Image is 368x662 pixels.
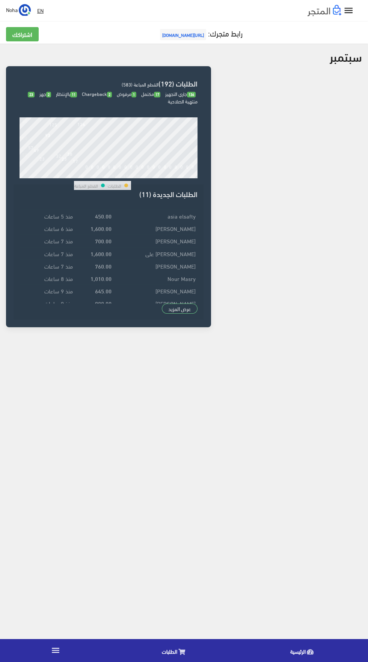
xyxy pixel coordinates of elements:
a: EN [34,4,47,17]
div: 8 [68,173,71,178]
div: 4 [46,173,49,178]
span: مكتمل [141,89,161,98]
i:  [343,5,354,16]
td: منذ 5 ساعات [20,210,75,222]
div: 18 [123,173,128,178]
td: asia elsafty [113,210,198,222]
td: [PERSON_NAME] [113,297,198,310]
a: الرئيسية [240,641,368,660]
span: الرئيسية [290,647,306,656]
td: Nour Masry [113,272,198,284]
span: 17 [154,92,161,97]
span: 23 [28,92,35,97]
span: القطع المباعة (583) [122,80,158,89]
a: ... Noha [6,4,31,16]
span: منتهية الصلاحية [28,89,198,106]
div: 24 [157,173,162,178]
td: منذ 7 ساعات [20,260,75,272]
div: 22 [146,173,151,178]
div: 16 [112,173,117,178]
strong: 700.00 [95,237,112,245]
a: اشتراكك [6,27,39,41]
strong: 900.00 [95,299,112,307]
h2: سبتمبر [330,50,362,63]
span: [URL][DOMAIN_NAME] [160,29,206,40]
span: Noha [6,5,18,14]
strong: 1,010.00 [90,274,112,282]
h3: الطلبات الجديدة (11) [20,190,198,197]
div: 28 [179,173,184,178]
div: 6 [57,173,60,178]
h3: الطلبات (192) [20,80,198,87]
u: EN [37,6,44,15]
div: 12 [90,173,95,178]
a: عرض المزيد [162,304,198,314]
td: [PERSON_NAME] [113,285,198,297]
div: 20 [134,173,140,178]
td: منذ 9 ساعات [20,297,75,310]
div: 30 [190,173,196,178]
td: [PERSON_NAME] [113,260,198,272]
strong: 450.00 [95,212,112,220]
strong: 645.00 [95,287,112,295]
span: مرفوض [117,89,136,98]
div: 14 [101,173,106,178]
td: منذ 7 ساعات [20,235,75,247]
span: جاري التجهيز [165,89,196,98]
td: منذ 6 ساعات [20,222,75,235]
span: الطلبات [162,647,177,656]
td: [PERSON_NAME] [113,235,198,247]
td: منذ 7 ساعات [20,247,75,260]
span: 2 [107,92,112,97]
span: بالإنتظار [56,89,77,98]
i:  [51,645,60,655]
td: منذ 8 ساعات [20,272,75,284]
span: 11 [70,92,77,97]
a: الطلبات [111,641,240,660]
img: . [308,5,341,16]
strong: 760.00 [95,262,112,270]
span: جهز [39,89,51,98]
strong: 1,600.00 [90,224,112,232]
span: 2 [46,92,51,97]
div: 26 [168,173,173,178]
td: الطلبات [107,181,122,190]
strong: 1,600.00 [90,249,112,258]
td: [PERSON_NAME] على [113,247,198,260]
span: 136 [187,92,196,97]
span: Chargeback [82,89,112,98]
div: 10 [78,173,84,178]
a: رابط متجرك:[URL][DOMAIN_NAME] [158,26,243,40]
td: القطع المباعة [74,181,98,190]
img: ... [19,4,31,16]
td: [PERSON_NAME] [113,222,198,235]
span: 1 [131,92,136,97]
div: 2 [35,173,38,178]
td: منذ 9 ساعات [20,285,75,297]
